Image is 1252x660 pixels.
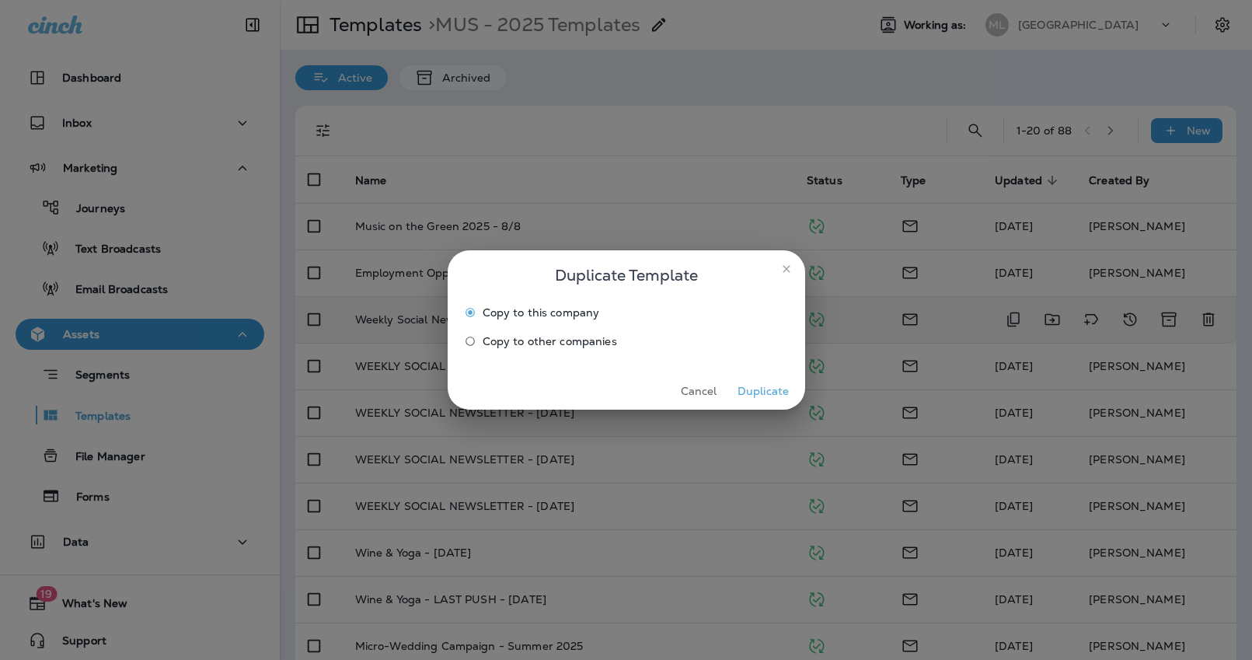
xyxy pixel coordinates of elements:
[734,379,793,403] button: Duplicate
[483,306,600,319] span: Copy to this company
[483,335,617,347] span: Copy to other companies
[670,379,728,403] button: Cancel
[555,263,698,288] span: Duplicate Template
[774,257,799,281] button: close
